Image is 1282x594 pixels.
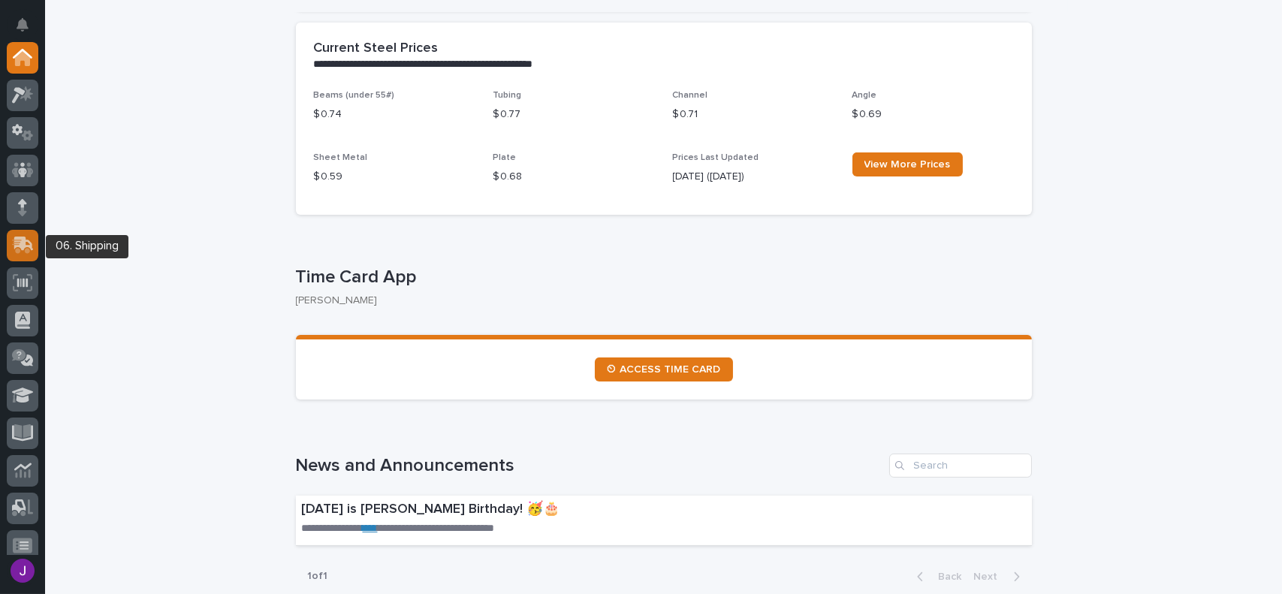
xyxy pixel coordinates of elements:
[314,41,439,57] h2: Current Steel Prices
[595,357,733,381] a: ⏲ ACCESS TIME CARD
[493,153,517,162] span: Plate
[974,571,1007,582] span: Next
[889,454,1032,478] input: Search
[296,267,1026,288] p: Time Card App
[314,169,475,185] p: $ 0.59
[673,153,759,162] span: Prices Last Updated
[673,169,834,185] p: [DATE] ([DATE])
[930,571,962,582] span: Back
[607,364,721,375] span: ⏲ ACCESS TIME CARD
[314,91,395,100] span: Beams (under 55#)
[905,570,968,583] button: Back
[296,455,883,477] h1: News and Announcements
[852,152,963,176] a: View More Prices
[493,169,655,185] p: $ 0.68
[673,107,834,122] p: $ 0.71
[673,91,708,100] span: Channel
[852,91,877,100] span: Angle
[314,107,475,122] p: $ 0.74
[296,294,1020,307] p: [PERSON_NAME]
[7,9,38,41] button: Notifications
[314,153,368,162] span: Sheet Metal
[852,107,1014,122] p: $ 0.69
[864,159,951,170] span: View More Prices
[493,91,522,100] span: Tubing
[493,107,655,122] p: $ 0.77
[19,18,38,42] div: Notifications
[302,502,805,518] p: [DATE] is [PERSON_NAME] Birthday! 🥳🎂
[7,555,38,586] button: users-avatar
[968,570,1032,583] button: Next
